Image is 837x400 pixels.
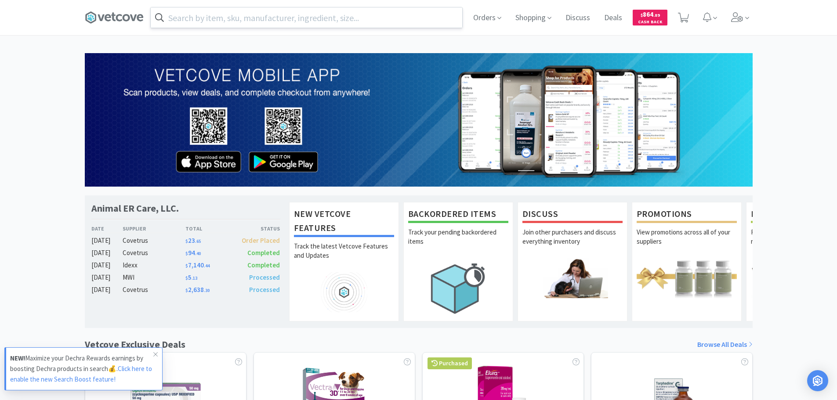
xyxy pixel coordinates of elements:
[637,227,737,258] p: View promotions across all of your suppliers
[91,260,280,270] a: [DATE]Idexx$7,140.44Completed
[85,337,185,352] h1: Vetcove Exclusive Deals
[91,285,280,295] a: [DATE]Covetrus$2,638.30Processed
[91,260,123,270] div: [DATE]
[195,238,201,244] span: . 65
[91,272,123,283] div: [DATE]
[408,227,508,258] p: Track your pending backordered items
[562,14,594,22] a: Discuss
[601,14,626,22] a: Deals
[518,202,627,321] a: DiscussJoin other purchasers and discuss everything inventory
[294,207,394,237] h1: New Vetcove Features
[522,207,623,223] h1: Discuss
[249,285,280,294] span: Processed
[233,224,280,233] div: Status
[641,12,643,18] span: $
[249,273,280,281] span: Processed
[91,224,123,233] div: Date
[185,236,201,245] span: 23
[123,224,185,233] div: Supplier
[185,288,188,293] span: $
[408,207,508,223] h1: Backordered Items
[185,249,201,257] span: 94
[185,285,210,294] span: 2,638
[294,272,394,312] img: hero_feature_roadmap.png
[123,248,185,258] div: Covetrus
[195,251,201,256] span: . 40
[185,238,188,244] span: $
[408,258,508,318] img: hero_backorders.png
[247,249,280,257] span: Completed
[522,258,623,298] img: hero_discuss.png
[807,370,828,391] div: Open Intercom Messenger
[242,236,280,245] span: Order Placed
[638,20,662,25] span: Cash Back
[185,273,197,281] span: 5
[185,275,188,281] span: $
[151,7,462,28] input: Search by item, sku, manufacturer, ingredient, size...
[91,248,123,258] div: [DATE]
[204,288,210,293] span: . 30
[653,12,660,18] span: . 89
[91,285,123,295] div: [DATE]
[185,224,233,233] div: Total
[247,261,280,269] span: Completed
[697,339,753,350] a: Browse All Deals
[204,263,210,269] span: . 44
[403,202,513,321] a: Backordered ItemsTrack your pending backordered items
[10,354,25,362] strong: NEW!
[123,285,185,295] div: Covetrus
[294,241,394,272] p: Track the latest Vetcove Features and Updates
[633,6,667,29] a: $864.89Cash Back
[637,258,737,298] img: hero_promotions.png
[185,263,188,269] span: $
[185,251,188,256] span: $
[85,53,753,187] img: 169a39d576124ab08f10dc54d32f3ffd_4.png
[123,260,185,270] div: Idexx
[289,202,399,321] a: New Vetcove FeaturesTrack the latest Vetcove Features and Updates
[185,261,210,269] span: 7,140
[632,202,742,321] a: PromotionsView promotions across all of your suppliers
[637,207,737,223] h1: Promotions
[91,235,123,246] div: [DATE]
[123,272,185,283] div: MWI
[123,235,185,246] div: Covetrus
[192,275,197,281] span: . 13
[10,353,153,385] p: Maximize your Dechra Rewards earnings by boosting Dechra products in search💰.
[91,202,179,215] h1: Animal ER Care, LLC.
[522,227,623,258] p: Join other purchasers and discuss everything inventory
[91,235,280,246] a: [DATE]Covetrus$23.65Order Placed
[91,272,280,283] a: [DATE]MWI$5.13Processed
[641,10,660,18] span: 864
[91,248,280,258] a: [DATE]Covetrus$94.40Completed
